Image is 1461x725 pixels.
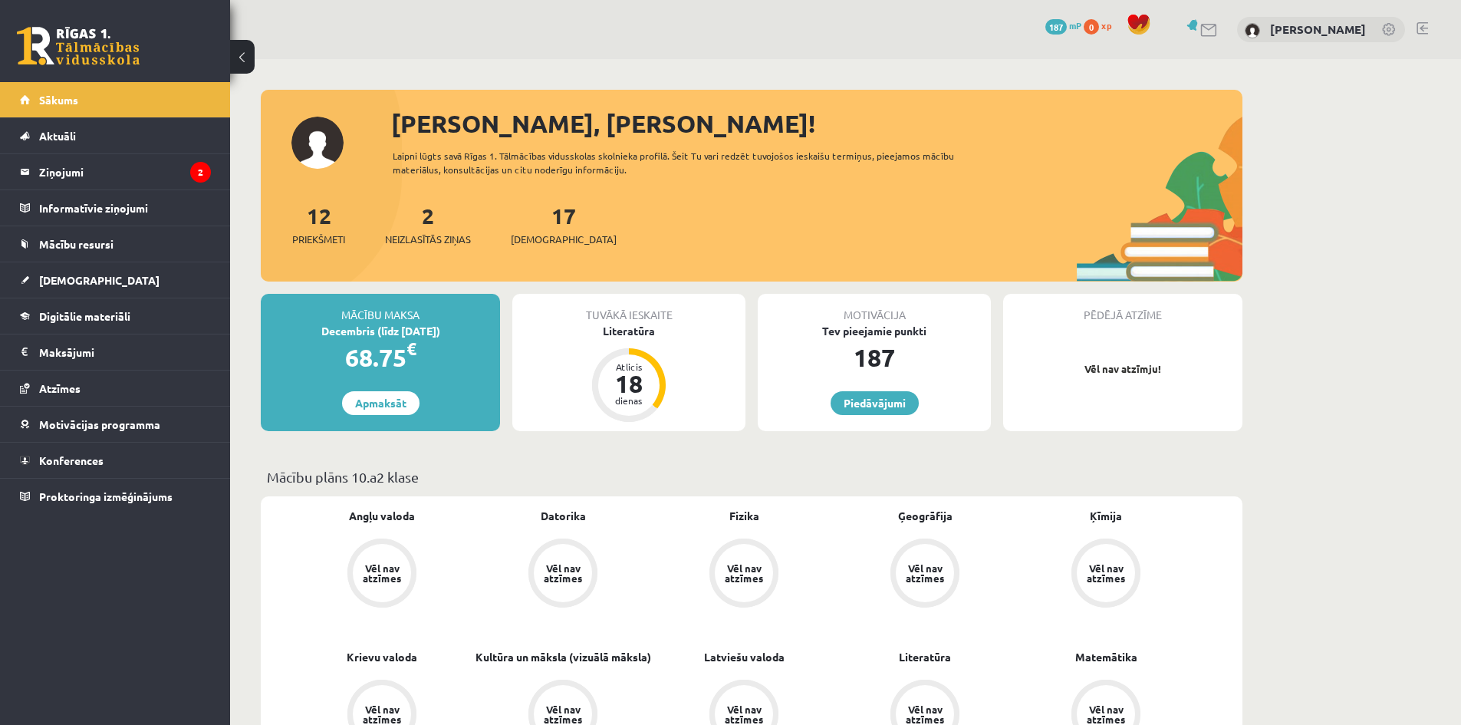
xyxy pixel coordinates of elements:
[360,704,403,724] div: Vēl nav atzīmes
[39,190,211,226] legend: Informatīvie ziņojumi
[261,323,500,339] div: Decembris (līdz [DATE])
[291,539,472,611] a: Vēl nav atzīmes
[903,704,946,724] div: Vēl nav atzīmes
[385,232,471,247] span: Neizlasītās ziņas
[512,294,745,323] div: Tuvākā ieskaite
[39,489,173,503] span: Proktoringa izmēģinājums
[512,323,745,339] div: Literatūra
[1101,19,1111,31] span: xp
[472,539,653,611] a: Vēl nav atzīmes
[722,563,765,583] div: Vēl nav atzīmes
[39,309,130,323] span: Digitālie materiāli
[39,93,78,107] span: Sākums
[39,453,104,467] span: Konferences
[20,443,211,478] a: Konferences
[1003,294,1242,323] div: Pēdējā atzīme
[1011,361,1235,377] p: Vēl nav atzīmju!
[406,338,416,360] span: €
[899,649,951,665] a: Literatūra
[903,563,946,583] div: Vēl nav atzīmes
[758,294,991,323] div: Motivācija
[267,466,1236,487] p: Mācību plāns 10.a2 klase
[292,202,345,247] a: 12Priekšmeti
[39,417,160,431] span: Motivācijas programma
[39,237,114,251] span: Mācību resursi
[39,129,76,143] span: Aktuāli
[606,362,652,371] div: Atlicis
[391,105,1242,142] div: [PERSON_NAME], [PERSON_NAME]!
[898,508,953,524] a: Ģeogrāfija
[1045,19,1081,31] a: 187 mP
[511,232,617,247] span: [DEMOGRAPHIC_DATA]
[39,154,211,189] legend: Ziņojumi
[347,649,417,665] a: Krievu valoda
[349,508,415,524] a: Angļu valoda
[834,539,1015,611] a: Vēl nav atzīmes
[20,334,211,370] a: Maksājumi
[722,704,765,724] div: Vēl nav atzīmes
[1084,19,1119,31] a: 0 xp
[1084,704,1127,724] div: Vēl nav atzīmes
[606,396,652,405] div: dienas
[541,563,584,583] div: Vēl nav atzīmes
[39,381,81,395] span: Atzīmes
[831,391,919,415] a: Piedāvājumi
[704,649,785,665] a: Latviešu valoda
[20,262,211,298] a: [DEMOGRAPHIC_DATA]
[653,539,834,611] a: Vēl nav atzīmes
[1015,539,1196,611] a: Vēl nav atzīmes
[20,226,211,262] a: Mācību resursi
[20,407,211,442] a: Motivācijas programma
[1084,19,1099,35] span: 0
[758,339,991,376] div: 187
[1069,19,1081,31] span: mP
[393,149,982,176] div: Laipni lūgts savā Rīgas 1. Tālmācības vidusskolas skolnieka profilā. Šeit Tu vari redzēt tuvojošo...
[1245,23,1260,38] img: Aleks Netlavs
[20,371,211,406] a: Atzīmes
[20,190,211,226] a: Informatīvie ziņojumi
[261,294,500,323] div: Mācību maksa
[606,371,652,396] div: 18
[190,162,211,183] i: 2
[512,323,745,424] a: Literatūra Atlicis 18 dienas
[541,704,584,724] div: Vēl nav atzīmes
[541,508,586,524] a: Datorika
[39,273,160,287] span: [DEMOGRAPHIC_DATA]
[342,391,420,415] a: Apmaksāt
[475,649,651,665] a: Kultūra un māksla (vizuālā māksla)
[1084,563,1127,583] div: Vēl nav atzīmes
[261,339,500,376] div: 68.75
[1270,21,1366,37] a: [PERSON_NAME]
[729,508,759,524] a: Fizika
[1045,19,1067,35] span: 187
[292,232,345,247] span: Priekšmeti
[385,202,471,247] a: 2Neizlasītās ziņas
[20,118,211,153] a: Aktuāli
[1090,508,1122,524] a: Ķīmija
[17,27,140,65] a: Rīgas 1. Tālmācības vidusskola
[1075,649,1137,665] a: Matemātika
[20,154,211,189] a: Ziņojumi2
[758,323,991,339] div: Tev pieejamie punkti
[20,479,211,514] a: Proktoringa izmēģinājums
[20,298,211,334] a: Digitālie materiāli
[511,202,617,247] a: 17[DEMOGRAPHIC_DATA]
[360,563,403,583] div: Vēl nav atzīmes
[20,82,211,117] a: Sākums
[39,334,211,370] legend: Maksājumi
